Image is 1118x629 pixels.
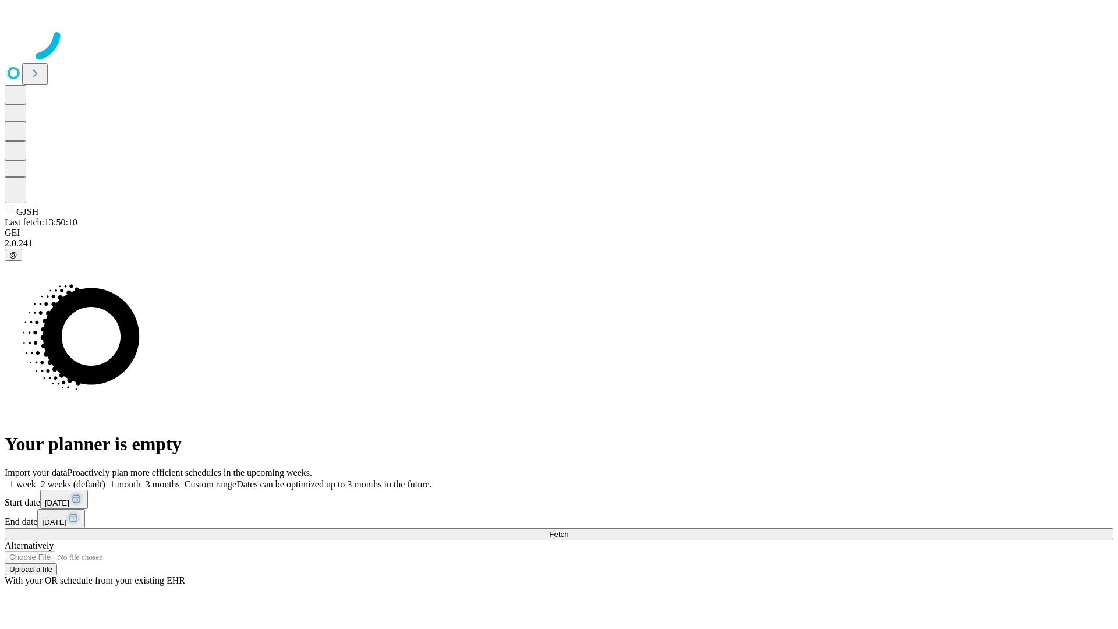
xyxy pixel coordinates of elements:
[5,528,1113,540] button: Fetch
[41,479,105,489] span: 2 weeks (default)
[5,433,1113,455] h1: Your planner is empty
[5,217,77,227] span: Last fetch: 13:50:10
[5,228,1113,238] div: GEI
[68,468,312,478] span: Proactively plan more efficient schedules in the upcoming weeks.
[42,518,66,526] span: [DATE]
[5,540,54,550] span: Alternatively
[5,509,1113,528] div: End date
[5,238,1113,249] div: 2.0.241
[549,530,568,539] span: Fetch
[185,479,236,489] span: Custom range
[5,468,68,478] span: Import your data
[146,479,180,489] span: 3 months
[45,499,69,507] span: [DATE]
[16,207,38,217] span: GJSH
[40,490,88,509] button: [DATE]
[5,575,185,585] span: With your OR schedule from your existing EHR
[9,479,36,489] span: 1 week
[110,479,141,489] span: 1 month
[236,479,431,489] span: Dates can be optimized up to 3 months in the future.
[5,249,22,261] button: @
[9,250,17,259] span: @
[5,563,57,575] button: Upload a file
[37,509,85,528] button: [DATE]
[5,490,1113,509] div: Start date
